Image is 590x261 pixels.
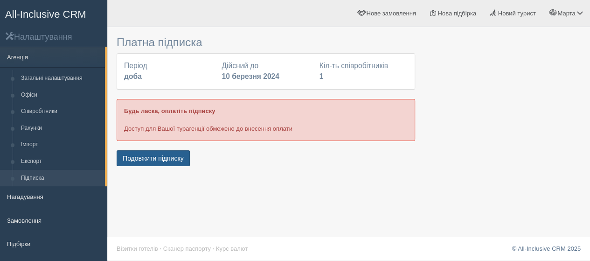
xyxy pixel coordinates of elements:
span: Новий турист [498,10,536,17]
button: Подовжити підписку [117,150,190,166]
div: Дійсний до [217,61,314,82]
a: Офіси [17,87,105,104]
a: Рахунки [17,120,105,137]
a: Загальні налаштування [17,70,105,87]
b: доба [124,72,142,80]
span: Марта [557,10,575,17]
div: Період [119,61,217,82]
div: Доступ для Вашої турагенції обмежено до внесення оплати [117,99,415,141]
a: Імпорт [17,136,105,153]
span: Нове замовлення [366,10,416,17]
a: Підписка [17,170,105,187]
a: Курс валют [216,245,248,252]
a: Співробітники [17,103,105,120]
a: Сканер паспорту [163,245,211,252]
b: Будь ласка, оплатіть підписку [124,107,215,114]
span: All-Inclusive CRM [5,8,86,20]
span: Нова підбірка [437,10,476,17]
b: 1 [319,72,324,80]
b: 10 березня 2024 [222,72,279,80]
a: All-Inclusive CRM [0,0,107,26]
div: Кіл-ть співробітників [315,61,412,82]
a: © All-Inclusive CRM 2025 [512,245,581,252]
span: · [160,245,161,252]
a: Візитки готелів [117,245,158,252]
a: Експорт [17,153,105,170]
span: · [213,245,215,252]
h3: Платна підписка [117,36,415,49]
